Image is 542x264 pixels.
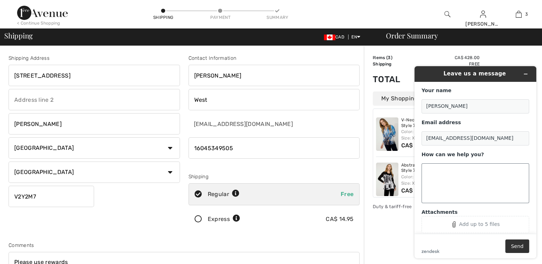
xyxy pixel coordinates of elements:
[189,137,360,159] input: Mobile
[401,142,424,149] span: CA$ 129
[189,65,360,86] input: First name
[401,187,425,194] span: CA$ 140
[9,242,360,249] div: Comments
[4,32,33,39] span: Shipping
[373,61,411,67] td: Shipping
[9,89,180,110] input: Address line 2
[401,163,477,174] a: Abstract Cowl Neck Pullover Style 75633
[267,14,288,21] div: Summary
[210,14,231,21] div: Payment
[351,35,360,39] span: EN
[9,113,180,134] input: City
[501,10,536,19] a: 3
[189,113,317,134] input: E-mail
[480,10,486,19] img: My Info
[444,10,450,19] img: search the website
[401,174,477,186] div: Color: As sample Size: XL
[17,6,68,20] img: 1ère Avenue
[376,163,398,196] img: Abstract Cowl Neck Pullover Style 75633
[9,186,94,207] input: Zip/Postal Code
[324,35,347,39] span: CAD
[401,117,477,128] a: V-Neck Hip-Length Pullover Style 75671
[388,55,391,60] span: 3
[9,54,180,62] div: Shipping Address
[480,11,486,17] a: Sign In
[189,173,360,180] div: Shipping
[208,215,240,223] div: Express
[373,54,411,61] td: Items ( )
[411,54,480,61] td: CA$ 428.00
[376,117,398,151] img: V-Neck Hip-Length Pullover Style 75671
[153,14,174,21] div: Shipping
[324,35,335,40] img: Canadian Dollar
[17,20,60,26] div: < Continue Shopping
[377,32,538,39] div: Order Summary
[373,91,480,106] div: My Shopping Bag ( Items)
[409,60,542,264] iframe: Find more information here
[401,128,477,141] div: Color: As sample Size: XL
[326,215,353,223] div: CA$ 14.95
[465,20,500,28] div: [PERSON_NAME]
[16,5,31,11] span: Help
[525,11,528,17] span: 3
[373,203,480,210] div: Duty & tariff-free | Uninterrupted shipping
[516,10,522,19] img: My Bag
[9,65,180,86] input: Address line 1
[341,191,353,197] span: Free
[189,89,360,110] input: Last name
[189,54,360,62] div: Contact Information
[208,190,239,199] div: Regular
[373,67,411,91] td: Total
